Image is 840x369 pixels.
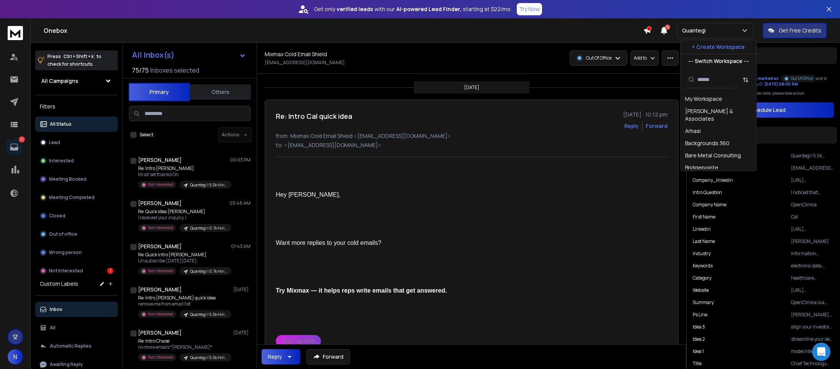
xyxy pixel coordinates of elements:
[262,349,300,364] button: Reply
[148,182,173,188] p: Not Interested
[693,275,711,281] p: Category
[693,202,726,208] p: Company Name
[138,338,230,344] p: Re: Intro Chase
[50,306,62,312] p: Inbox
[129,83,190,101] button: Primary
[276,239,499,247] div: Want more replies to your cold emails?
[233,330,251,336] p: [DATE]
[35,135,118,150] button: Lead
[7,139,22,155] a: 7
[138,344,230,350] p: no more emails *[PERSON_NAME]*
[132,51,174,59] h1: All Inbox(s)
[138,209,230,215] p: Re: Quick idea [PERSON_NAME]
[693,299,714,306] p: Summary
[138,172,230,178] p: Im all set thanks On
[685,107,752,123] div: [PERSON_NAME] & Associates
[62,52,95,61] span: Ctrl + Shift + k
[464,84,479,91] p: [DATE]
[791,76,813,81] p: Out Of Office
[148,225,173,231] p: Not Interested
[138,301,230,307] p: remove me from email list
[190,312,227,317] p: Quantegi | 5.5k Hiring in finance - General
[49,194,94,201] p: Meeting Completed
[148,268,173,274] p: Not Interested
[35,302,118,317] button: Inbox
[738,72,753,87] button: Sort by Sort A-Z
[49,249,82,256] p: Wrong person
[35,320,118,335] button: All
[685,95,722,103] div: My Workspace
[50,343,91,349] p: Automatic Replies
[791,153,834,159] p: Quantegi | 5.5k Hiring in finance - General
[230,200,251,206] p: 03:48 AM
[791,299,834,306] p: OpenClinica is a technology company that specializes in clinical trial software solutions, partic...
[138,286,182,293] h1: [PERSON_NAME]
[791,165,834,171] p: [EMAIL_ADDRESS][DOMAIN_NAME]
[276,132,667,140] p: from: Mixmax Cold Email Shield <[EMAIL_ADDRESS][DOMAIN_NAME]>
[693,348,704,354] p: Idea 1
[685,139,729,147] div: Backgrounds 360
[396,5,461,13] strong: AI-powered Lead Finder,
[35,190,118,205] button: Meeting Completed
[739,76,778,81] span: has been marked as
[276,287,447,294] b: Try Mixmax — it helps reps write emails that get answered.
[693,189,722,196] p: Intro Question
[50,361,83,367] p: Awaiting Reply
[693,73,834,87] div: This lead in the campaign and is expected to receive next step email on
[693,251,711,257] p: industry
[190,84,251,100] button: Others
[812,343,830,361] div: Open Intercom Messenger
[8,349,23,364] button: N
[35,101,118,112] h3: Filters
[791,189,834,196] p: I noticed that OpenClinica has streamlined clinical trial processes through innovative software s...
[693,214,715,220] p: First Name
[634,55,647,61] p: Add to
[685,152,741,159] div: Bare Metal Consulting
[337,5,373,13] strong: verified leads
[50,121,72,127] p: All Status
[138,243,182,250] h1: [PERSON_NAME]
[276,191,499,199] div: Hey [PERSON_NAME],
[126,47,252,63] button: All Inbox(s)
[791,202,834,208] p: OpenClinica
[693,226,711,232] p: linkedin
[688,57,749,65] p: --- Switch Workspace ---
[693,263,713,269] p: Keywords
[35,263,118,278] button: Not Interested7
[40,280,78,288] h3: Custom Labels
[306,349,350,364] button: Forward
[693,361,702,367] p: title
[49,176,86,182] p: Meeting Booked
[693,324,705,330] p: Idea 3
[693,287,709,293] p: website
[233,286,251,293] p: [DATE]
[276,335,321,347] a: Sign up free
[47,53,101,68] p: Press to check for shortcuts.
[35,227,118,242] button: Out of office
[8,26,23,40] img: logo
[268,353,282,361] div: Reply
[35,153,118,168] button: Interested
[35,338,118,354] button: Automatic Replies
[665,24,670,30] span: 12
[230,157,251,163] p: 09:03 PM
[791,251,834,257] p: information technology & services
[680,40,756,54] button: + Create Workspace
[517,3,542,15] button: Try Now
[682,27,709,34] p: Quantegi
[35,172,118,187] button: Meeting Booked
[138,156,182,164] h1: [PERSON_NAME]
[693,312,707,318] p: Ps Line
[138,329,182,337] h1: [PERSON_NAME]
[138,215,230,221] p: I received your inquiry. I
[314,5,511,13] p: Get only with our starting at $22/mo
[265,60,345,66] p: [EMAIL_ADDRESS][DOMAIN_NAME]
[132,66,149,75] span: 75 / 75
[138,252,230,258] p: Re: Quick Intro [PERSON_NAME]
[791,324,834,330] p: align your investor readiness by crafting tailored narratives that link your technology’s impact ...
[791,214,834,220] p: Cal
[624,122,639,130] button: Reply
[140,132,153,138] label: Select
[148,354,173,360] p: Not Interested
[138,165,230,172] p: Re: Intro [PERSON_NAME]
